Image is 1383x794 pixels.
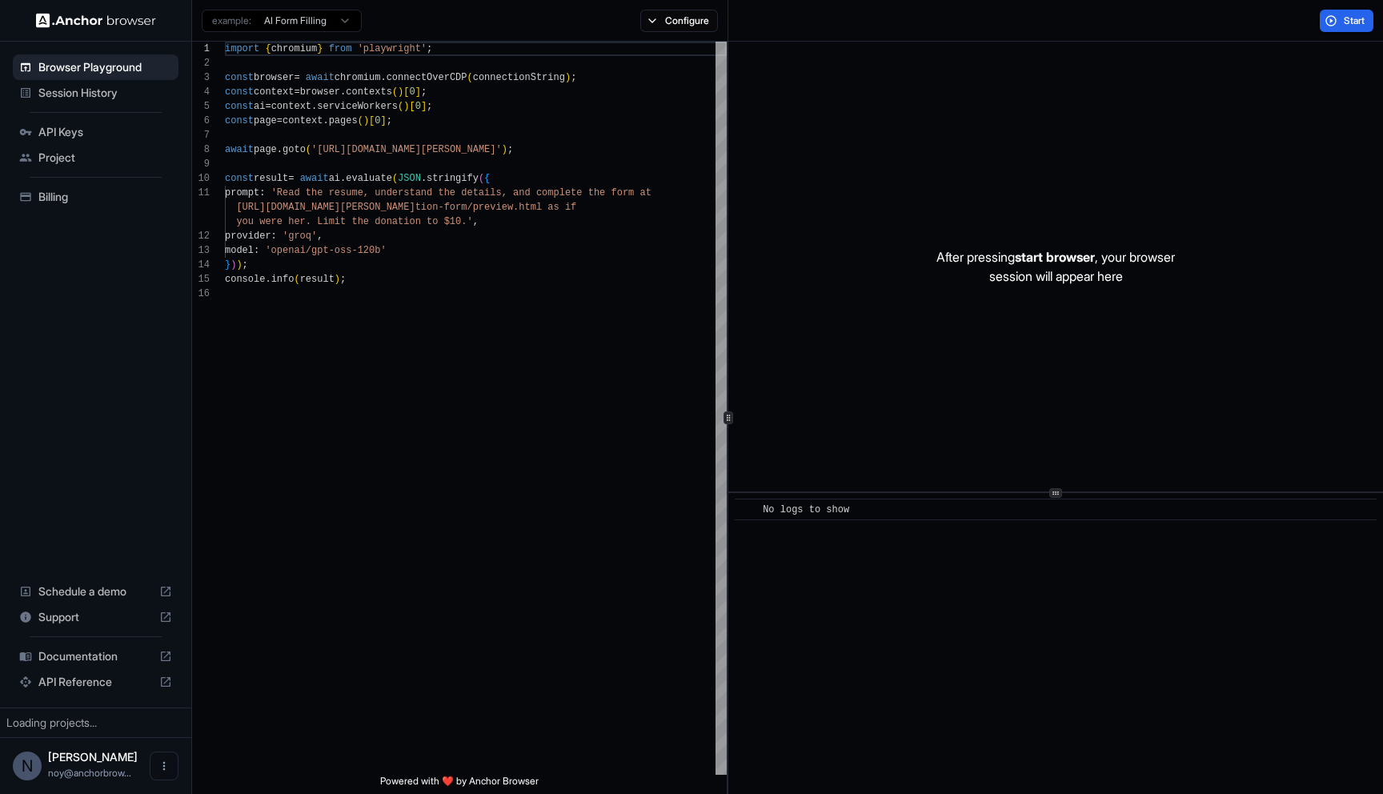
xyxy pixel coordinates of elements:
span: chromium [335,72,381,83]
span: ) [565,72,571,83]
span: , [473,216,479,227]
span: const [225,173,254,184]
div: Schedule a demo [13,579,178,604]
span: context [271,101,311,112]
div: 2 [192,56,210,70]
span: ( [306,144,311,155]
span: ; [427,101,432,112]
span: 0 [409,86,415,98]
span: . [340,173,346,184]
button: Configure [640,10,718,32]
span: = [265,101,271,112]
span: tion-form/preview.html as if [415,202,577,213]
button: Start [1320,10,1373,32]
span: Billing [38,189,172,205]
span: JSON [398,173,421,184]
span: Powered with ❤️ by Anchor Browser [380,775,539,794]
div: 9 [192,157,210,171]
span: ] [415,86,421,98]
span: ) [335,274,340,285]
span: example: [212,14,251,27]
div: 7 [192,128,210,142]
span: } [225,259,230,271]
span: connectionString [473,72,565,83]
span: ] [380,115,386,126]
span: . [340,86,346,98]
span: ; [571,72,576,83]
span: provider [225,231,271,242]
div: Loading projects... [6,715,185,731]
span: model [225,245,254,256]
span: context [254,86,294,98]
span: '[URL][DOMAIN_NAME][PERSON_NAME]' [311,144,502,155]
div: Session History [13,80,178,106]
span: ) [236,259,242,271]
span: ( [479,173,484,184]
span: 'groq' [283,231,317,242]
span: 0 [375,115,380,126]
span: [ [403,86,409,98]
span: ( [294,274,299,285]
span: page [254,144,277,155]
span: ) [230,259,236,271]
span: ; [243,259,248,271]
button: Open menu [150,752,178,780]
div: API Reference [13,669,178,695]
span: import [225,43,259,54]
span: context [283,115,323,126]
span: ; [387,115,392,126]
span: ( [392,173,398,184]
span: Documentation [38,648,153,664]
span: Project [38,150,172,166]
span: info [271,274,295,285]
span: ; [507,144,513,155]
div: Browser Playground [13,54,178,80]
span: 0 [415,101,421,112]
span: ) [502,144,507,155]
span: . [323,115,328,126]
span: const [225,86,254,98]
span: ] [421,101,427,112]
span: No logs to show [763,504,849,515]
span: ; [340,274,346,285]
div: Project [13,145,178,170]
span: } [317,43,323,54]
div: 14 [192,258,210,272]
span: 'playwright' [358,43,427,54]
span: Browser Playground [38,59,172,75]
span: result [300,274,335,285]
div: 1 [192,42,210,56]
span: : [259,187,265,198]
span: await [306,72,335,83]
span: contexts [346,86,392,98]
span: you were her. Limit the donation to $10.' [236,216,472,227]
div: 15 [192,272,210,287]
span: = [294,86,299,98]
span: : [254,245,259,256]
div: 3 [192,70,210,85]
span: . [421,173,427,184]
span: ) [403,101,409,112]
div: 4 [192,85,210,99]
span: { [265,43,271,54]
span: serviceWorkers [317,101,398,112]
span: API Keys [38,124,172,140]
span: . [380,72,386,83]
span: from [329,43,352,54]
div: 11 [192,186,210,200]
span: console [225,274,265,285]
span: . [311,101,317,112]
span: ) [363,115,369,126]
span: const [225,115,254,126]
span: await [225,144,254,155]
span: ai [329,173,340,184]
span: chromium [271,43,318,54]
span: evaluate [346,173,392,184]
span: stringify [427,173,479,184]
span: Noy Meir [48,750,138,764]
span: [ [369,115,375,126]
span: ) [398,86,403,98]
span: prompt [225,187,259,198]
span: const [225,101,254,112]
div: 12 [192,229,210,243]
